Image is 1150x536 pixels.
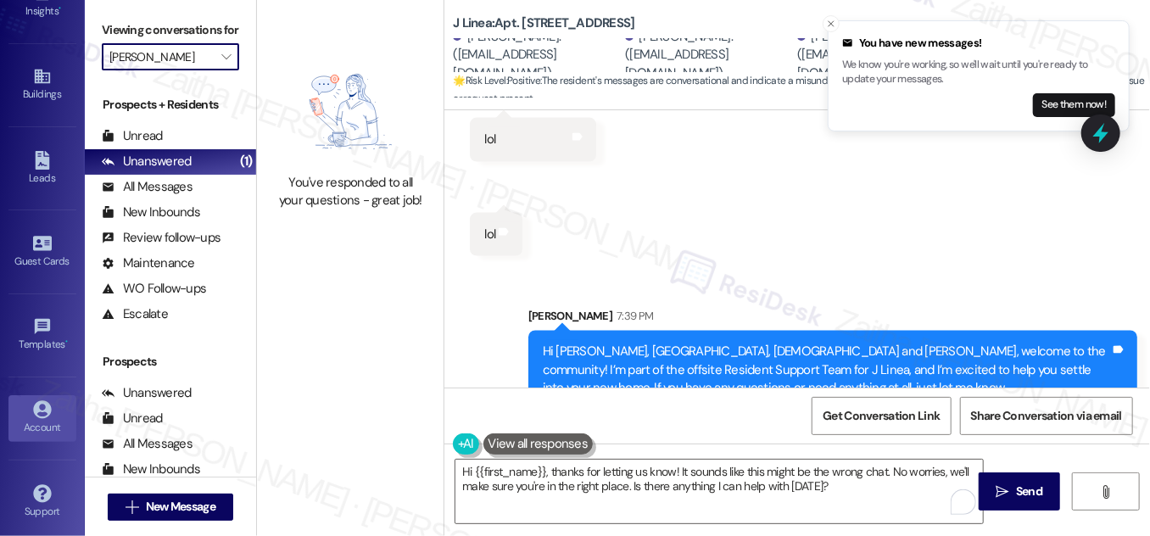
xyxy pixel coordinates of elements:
[453,74,540,87] strong: 🌟 Risk Level: Positive
[65,336,68,348] span: •
[484,226,495,243] div: lol
[236,148,257,175] div: (1)
[102,461,200,478] div: New Inbounds
[453,28,621,82] div: [PERSON_NAME]. ([EMAIL_ADDRESS][DOMAIN_NAME])
[453,72,1150,109] span: : The resident's messages are conversational and indicate a misunderstanding about the group chat...
[109,43,212,70] input: All communities
[625,28,793,82] div: [PERSON_NAME]. ([EMAIL_ADDRESS][DOMAIN_NAME])
[102,153,192,170] div: Unanswered
[102,254,195,272] div: Maintenance
[979,472,1061,511] button: Send
[1016,483,1042,500] span: Send
[528,307,1137,331] div: [PERSON_NAME]
[484,131,495,148] div: lol
[543,343,1110,398] div: Hi [PERSON_NAME], [GEOGRAPHIC_DATA], [DEMOGRAPHIC_DATA] and [PERSON_NAME], welcome to the communi...
[612,307,653,325] div: 7:39 PM
[221,50,231,64] i: 
[8,312,76,358] a: Templates •
[102,229,221,247] div: Review follow-ups
[8,62,76,108] a: Buildings
[146,498,215,516] span: New Message
[102,127,163,145] div: Unread
[102,305,168,323] div: Escalate
[102,204,200,221] div: New Inbounds
[8,229,76,275] a: Guest Cards
[102,410,163,427] div: Unread
[960,397,1133,435] button: Share Conversation via email
[842,58,1115,87] p: We know you're working, so we'll wait until you're ready to update your messages.
[85,96,256,114] div: Prospects + Residents
[108,494,233,521] button: New Message
[102,17,239,43] label: Viewing conversations for
[59,3,61,14] span: •
[102,384,192,402] div: Unanswered
[126,500,138,514] i: 
[971,407,1122,425] span: Share Conversation via email
[453,14,634,32] b: J Linea: Apt. [STREET_ADDRESS]
[102,178,193,196] div: All Messages
[455,460,983,523] textarea: To enrich screen reader interactions, please activate Accessibility in Grammarly extension settings
[8,146,76,192] a: Leads
[823,15,840,32] button: Close toast
[8,395,76,441] a: Account
[85,353,256,371] div: Prospects
[823,407,940,425] span: Get Conversation Link
[812,397,951,435] button: Get Conversation Link
[8,479,76,525] a: Support
[102,435,193,453] div: All Messages
[996,485,1009,499] i: 
[1033,93,1115,117] button: See them now!
[276,174,425,210] div: You've responded to all your questions - great job!
[842,35,1115,52] div: You have new messages!
[797,28,965,82] div: [PERSON_NAME]. ([EMAIL_ADDRESS][DOMAIN_NAME])
[279,58,422,165] img: empty-state
[1099,485,1112,499] i: 
[102,280,206,298] div: WO Follow-ups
